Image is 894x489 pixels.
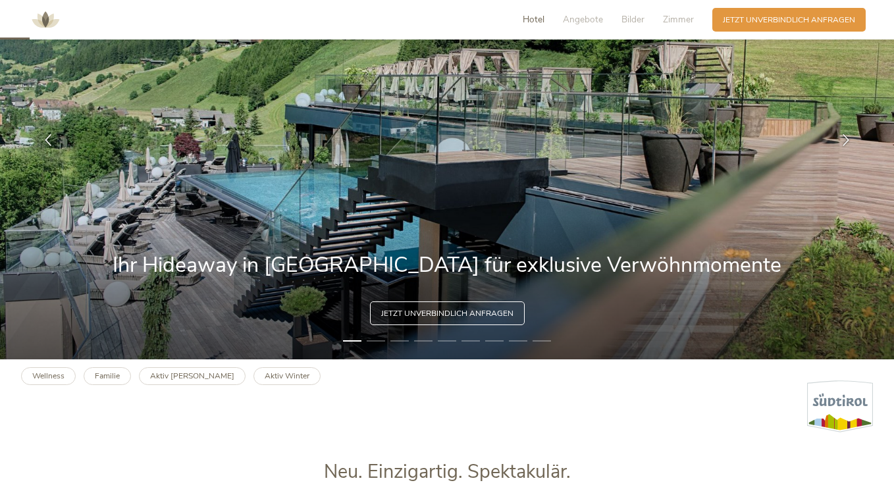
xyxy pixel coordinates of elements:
[253,367,321,385] a: Aktiv Winter
[26,16,65,23] a: AMONTI & LUNARIS Wellnessresort
[381,308,513,319] span: Jetzt unverbindlich anfragen
[807,380,873,432] img: Südtirol
[621,13,644,26] span: Bilder
[84,367,131,385] a: Familie
[32,371,65,381] b: Wellness
[563,13,603,26] span: Angebote
[663,13,694,26] span: Zimmer
[95,371,120,381] b: Familie
[723,14,855,26] span: Jetzt unverbindlich anfragen
[150,371,234,381] b: Aktiv [PERSON_NAME]
[21,367,76,385] a: Wellness
[265,371,309,381] b: Aktiv Winter
[139,367,246,385] a: Aktiv [PERSON_NAME]
[523,13,544,26] span: Hotel
[324,459,571,484] span: Neu. Einzigartig. Spektakulär.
